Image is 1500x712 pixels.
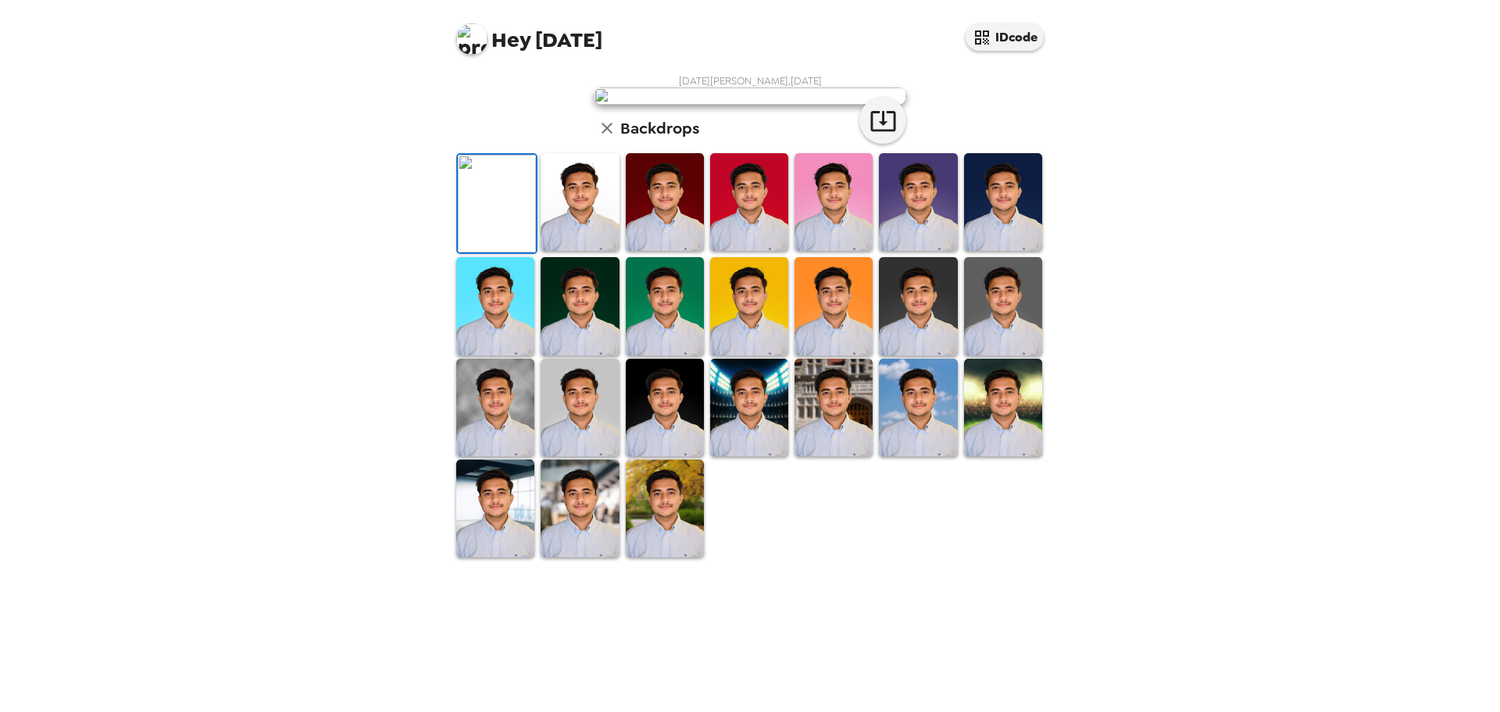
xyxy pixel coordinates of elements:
img: profile pic [456,23,487,55]
img: Original [458,155,536,252]
span: Hey [491,26,530,54]
span: [DATE] [456,16,602,51]
button: IDcode [966,23,1044,51]
h6: Backdrops [620,116,699,141]
img: user [594,88,906,105]
span: [DATE][PERSON_NAME] , [DATE] [679,74,822,88]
